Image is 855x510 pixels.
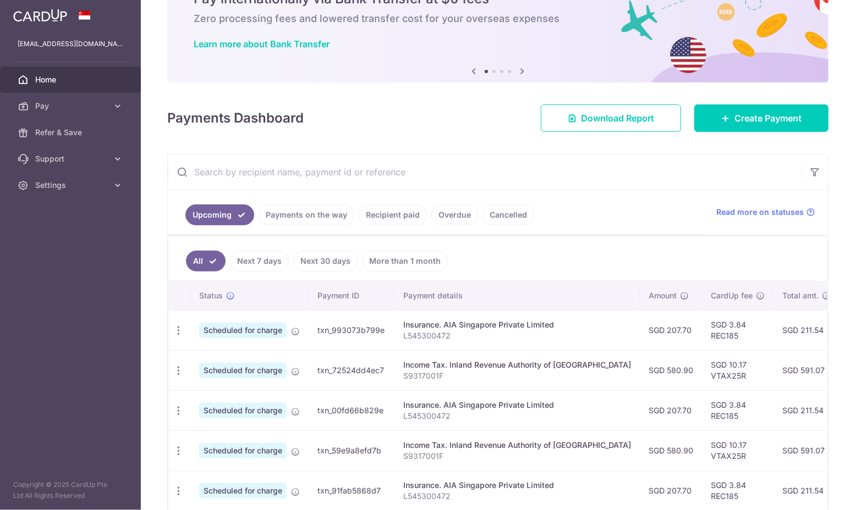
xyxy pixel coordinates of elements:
[403,400,631,411] div: Insurance. AIA Singapore Private Limited
[293,251,358,271] a: Next 30 days
[702,390,774,430] td: SGD 3.84 REC185
[774,310,840,350] td: SGD 211.54
[35,101,108,112] span: Pay
[782,290,819,301] span: Total amt.
[186,251,226,271] a: All
[168,154,802,190] input: Search by recipient name, payment id or reference
[199,443,287,458] span: Scheduled for charge
[649,290,677,301] span: Amount
[403,440,631,451] div: Income Tax. Inland Revenue Authority of [GEOGRAPHIC_DATA]
[35,127,108,138] span: Refer & Save
[702,310,774,350] td: SGD 3.84 REC185
[259,204,354,225] a: Payments on the way
[716,207,804,218] span: Read more on statuses
[403,319,631,330] div: Insurance. AIA Singapore Private Limited
[199,323,287,338] span: Scheduled for charge
[35,180,108,191] span: Settings
[694,104,829,132] a: Create Payment
[13,9,67,22] img: CardUp
[199,290,223,301] span: Status
[403,411,631,422] p: L545300472
[309,430,394,470] td: txn_59e9a8efd7b
[403,359,631,370] div: Income Tax. Inland Revenue Authority of [GEOGRAPHIC_DATA]
[230,251,289,271] a: Next 7 days
[774,350,840,390] td: SGD 591.07
[35,74,108,85] span: Home
[640,350,702,390] td: SGD 580.90
[167,108,304,128] h4: Payments Dashboard
[359,204,427,225] a: Recipient paid
[483,204,534,225] a: Cancelled
[581,112,654,125] span: Download Report
[194,12,802,25] h6: Zero processing fees and lowered transfer cost for your overseas expenses
[309,350,394,390] td: txn_72524dd4ec7
[185,204,254,225] a: Upcoming
[362,251,448,271] a: More than 1 month
[640,390,702,430] td: SGD 207.70
[702,430,774,470] td: SGD 10.17 VTAX25R
[403,330,631,341] p: L545300472
[431,204,478,225] a: Overdue
[18,38,123,49] p: [EMAIL_ADDRESS][DOMAIN_NAME]
[309,390,394,430] td: txn_00fd66b829e
[711,290,753,301] span: CardUp fee
[403,451,631,462] p: S9317001F
[403,480,631,491] div: Insurance. AIA Singapore Private Limited
[309,281,394,310] th: Payment ID
[199,363,287,378] span: Scheduled for charge
[640,310,702,350] td: SGD 207.70
[35,153,108,164] span: Support
[199,403,287,418] span: Scheduled for charge
[735,112,802,125] span: Create Payment
[403,370,631,381] p: S9317001F
[541,104,681,132] a: Download Report
[774,390,840,430] td: SGD 211.54
[774,430,840,470] td: SGD 591.07
[640,430,702,470] td: SGD 580.90
[199,483,287,498] span: Scheduled for charge
[194,38,330,49] a: Learn more about Bank Transfer
[702,350,774,390] td: SGD 10.17 VTAX25R
[309,310,394,350] td: txn_993073b799e
[394,281,640,310] th: Payment details
[716,207,815,218] a: Read more on statuses
[403,491,631,502] p: L545300472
